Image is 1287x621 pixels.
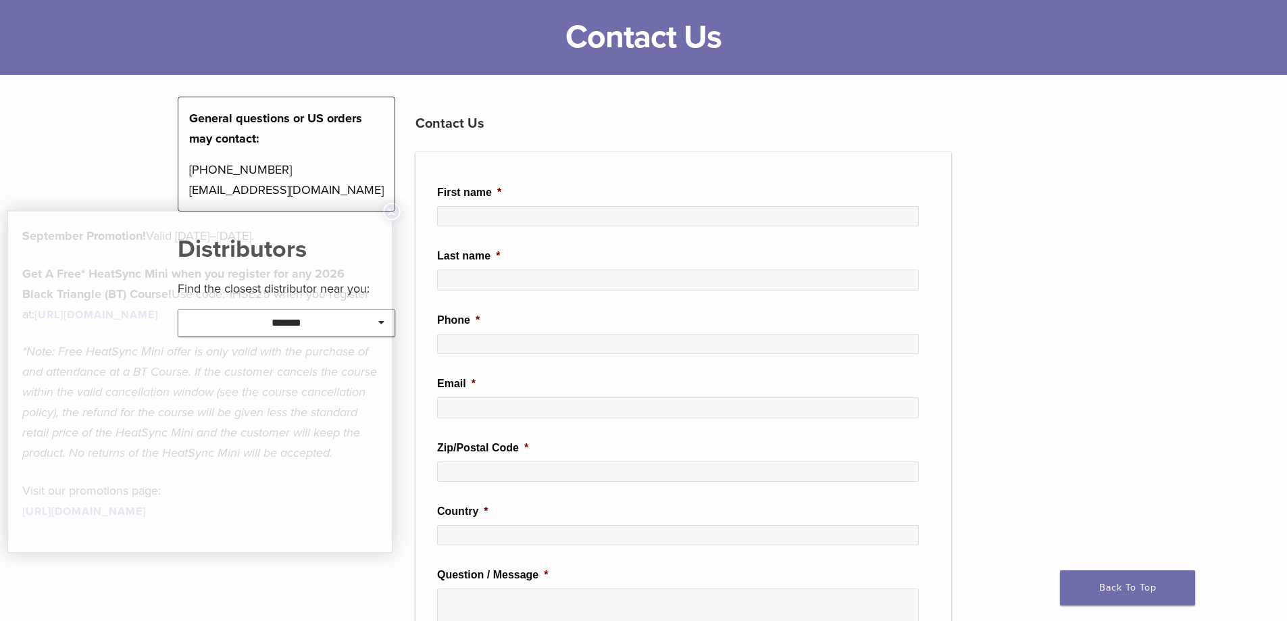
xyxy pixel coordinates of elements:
strong: Get A Free* HeatSync Mini when you register for any 2026 Black Triangle (BT) Course! [22,266,345,301]
p: [PHONE_NUMBER] [EMAIL_ADDRESS][DOMAIN_NAME] [189,159,384,200]
label: Zip/Postal Code [437,441,528,455]
em: *Note: Free HeatSync Mini offer is only valid with the purchase of and attendance at a BT Course.... [22,344,377,460]
label: First name [437,186,501,200]
button: Close [383,203,401,220]
label: Phone [437,314,480,328]
label: Email [437,377,476,391]
h3: Contact Us [415,107,951,140]
b: September Promotion! [22,228,146,243]
p: Use code: 1HSE25 when you register at: [22,264,378,324]
label: Question / Message [437,568,549,582]
p: Visit our promotions page: [22,480,378,521]
label: Country [437,505,488,519]
a: [URL][DOMAIN_NAME] [34,308,158,322]
a: [URL][DOMAIN_NAME] [22,505,146,518]
p: Valid [DATE]–[DATE]. [22,226,378,246]
strong: General questions or US orders may contact: [189,111,362,146]
a: Back To Top [1060,570,1195,605]
label: Last name [437,249,500,264]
